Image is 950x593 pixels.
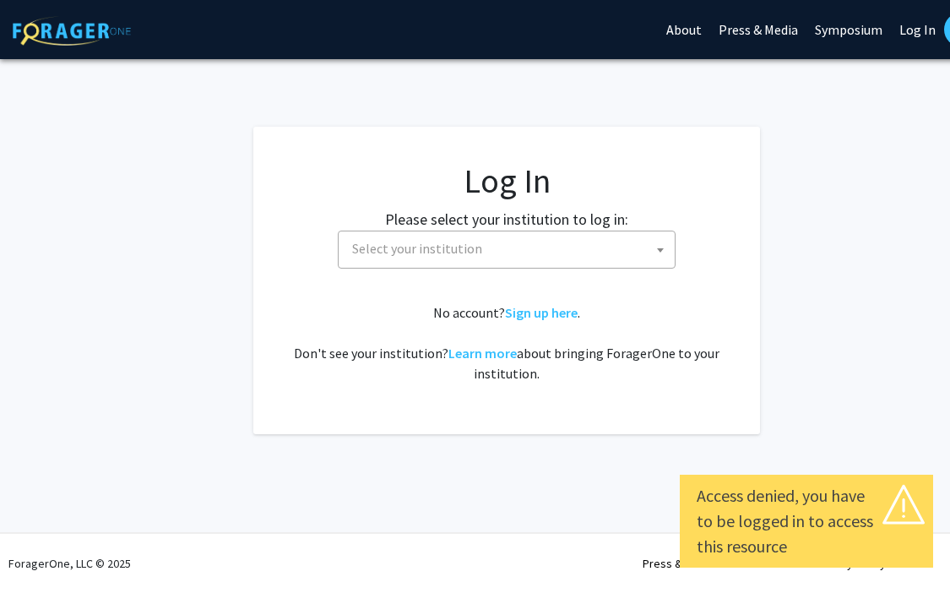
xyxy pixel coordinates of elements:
a: Press & Media [643,556,715,571]
a: Sign up here [505,304,578,321]
label: Please select your institution to log in: [385,208,628,231]
div: Access denied, you have to be logged in to access this resource [697,483,916,559]
span: Select your institution [345,231,675,266]
div: ForagerOne, LLC © 2025 [8,534,131,593]
a: Learn more about bringing ForagerOne to your institution [448,345,517,362]
span: Select your institution [352,240,482,257]
div: No account? . Don't see your institution? about bringing ForagerOne to your institution. [287,302,726,384]
img: ForagerOne Logo [13,16,131,46]
span: Select your institution [338,231,676,269]
h1: Log In [287,160,726,201]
